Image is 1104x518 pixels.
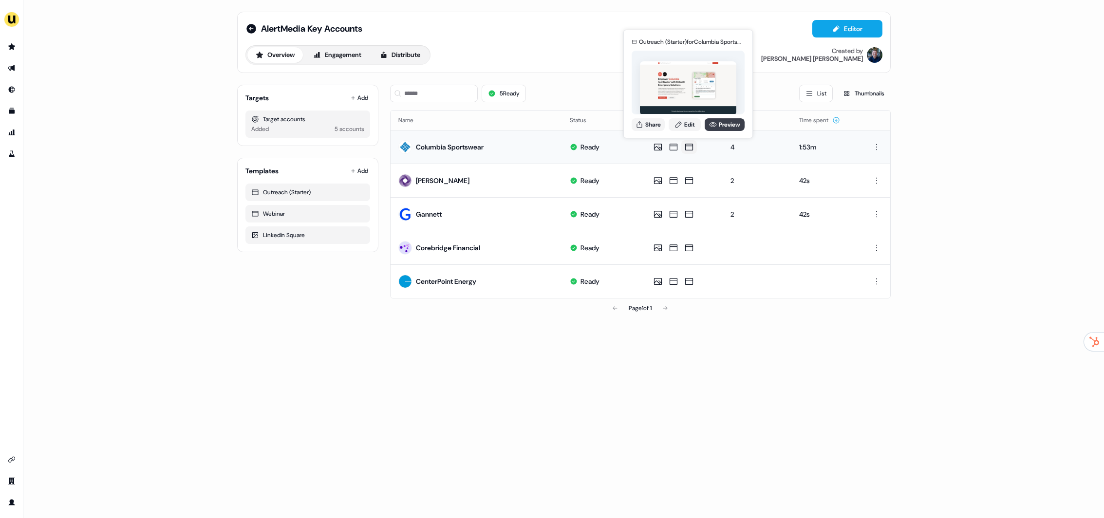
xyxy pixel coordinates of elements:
[867,47,882,63] img: James
[799,142,850,152] div: 1:53m
[416,176,469,185] div: [PERSON_NAME]
[245,93,269,103] div: Targets
[251,124,269,134] div: Added
[416,243,480,253] div: Corebridge Financial
[799,85,833,102] button: List
[4,146,19,162] a: Go to experiments
[372,47,429,63] button: Distribute
[4,39,19,55] a: Go to prospects
[580,243,599,253] div: Ready
[632,118,665,131] button: Share
[799,176,850,185] div: 42s
[247,47,303,63] button: Overview
[482,85,526,102] button: 5Ready
[4,473,19,489] a: Go to team
[580,209,599,219] div: Ready
[398,111,425,129] button: Name
[570,111,598,129] button: Status
[799,111,840,129] button: Time spent
[349,91,370,105] button: Add
[730,142,784,152] div: 4
[251,114,364,124] div: Target accounts
[837,85,891,102] button: Thumbnails
[335,124,364,134] div: 5 accounts
[4,495,19,510] a: Go to profile
[245,166,279,176] div: Templates
[629,303,652,313] div: Page 1 of 1
[349,164,370,178] button: Add
[832,47,863,55] div: Created by
[416,142,484,152] div: Columbia Sportswear
[580,142,599,152] div: Ready
[416,209,442,219] div: Gannett
[4,103,19,119] a: Go to templates
[4,60,19,76] a: Go to outbound experience
[812,20,882,37] button: Editor
[305,47,370,63] button: Engagement
[669,118,701,131] a: Edit
[4,82,19,97] a: Go to Inbound
[730,176,784,185] div: 2
[4,125,19,140] a: Go to attribution
[705,118,745,131] a: Preview
[799,209,850,219] div: 42s
[812,25,882,35] a: Editor
[730,209,784,219] div: 2
[640,61,736,115] img: asset preview
[580,176,599,185] div: Ready
[761,55,863,63] div: [PERSON_NAME] [PERSON_NAME]
[251,230,364,240] div: LinkedIn Square
[251,209,364,219] div: Webinar
[639,37,745,47] div: Outreach (Starter) for Columbia Sportswear
[251,187,364,197] div: Outreach (Starter)
[416,277,476,286] div: CenterPoint Energy
[261,23,362,35] span: AlertMedia Key Accounts
[4,452,19,467] a: Go to integrations
[580,277,599,286] div: Ready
